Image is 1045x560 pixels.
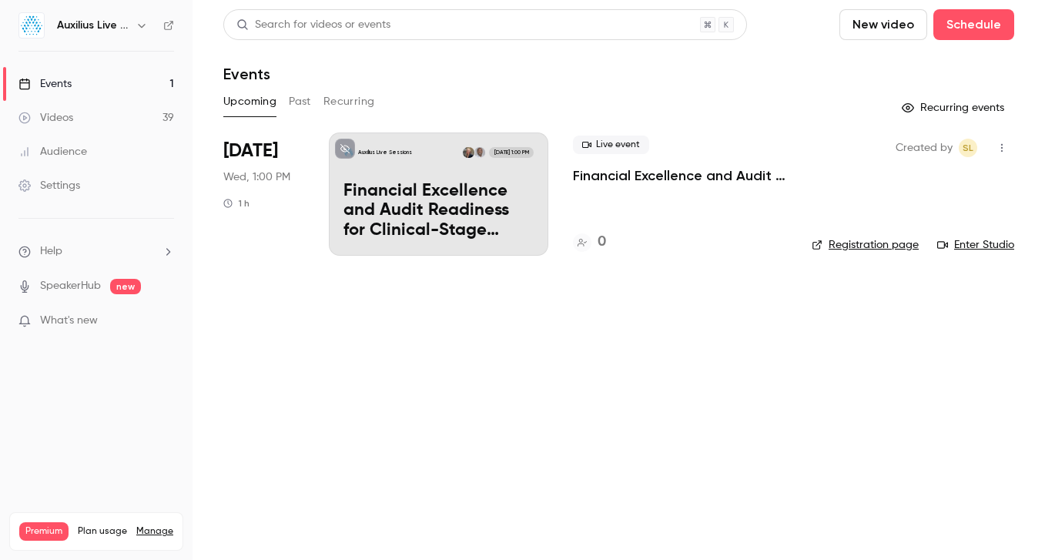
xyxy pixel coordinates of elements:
[78,525,127,538] span: Plan usage
[598,232,606,253] h4: 0
[896,139,953,157] span: Created by
[18,76,72,92] div: Events
[463,147,474,158] img: Erin Warner Guill
[19,13,44,38] img: Auxilius Live Sessions
[223,197,250,210] div: 1 h
[937,237,1014,253] a: Enter Studio
[136,525,173,538] a: Manage
[40,313,98,329] span: What's new
[839,9,927,40] button: New video
[19,522,69,541] span: Premium
[573,232,606,253] a: 0
[223,89,276,114] button: Upcoming
[573,136,649,154] span: Live event
[329,132,548,256] a: Financial Excellence and Audit Readiness for Clinical-Stage Biopharma Auxilius Live SessionsOusma...
[18,110,73,126] div: Videos
[933,9,1014,40] button: Schedule
[110,279,141,294] span: new
[343,182,534,241] p: Financial Excellence and Audit Readiness for Clinical-Stage Biopharma
[18,144,87,159] div: Audience
[963,139,973,157] span: SL
[489,147,533,158] span: [DATE] 1:00 PM
[895,96,1014,120] button: Recurring events
[236,17,390,33] div: Search for videos or events
[323,89,375,114] button: Recurring
[40,278,101,294] a: SpeakerHub
[57,18,129,33] h6: Auxilius Live Sessions
[474,147,485,158] img: Ousmane Caba
[223,139,278,163] span: [DATE]
[959,139,977,157] span: Sharon Langan
[18,243,174,260] li: help-dropdown-opener
[223,169,290,185] span: Wed, 1:00 PM
[289,89,311,114] button: Past
[573,166,787,185] a: Financial Excellence and Audit Readiness for Clinical-Stage Biopharma
[223,132,304,256] div: Oct 29 Wed, 1:00 PM (America/New York)
[812,237,919,253] a: Registration page
[18,178,80,193] div: Settings
[40,243,62,260] span: Help
[223,65,270,83] h1: Events
[358,149,412,156] p: Auxilius Live Sessions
